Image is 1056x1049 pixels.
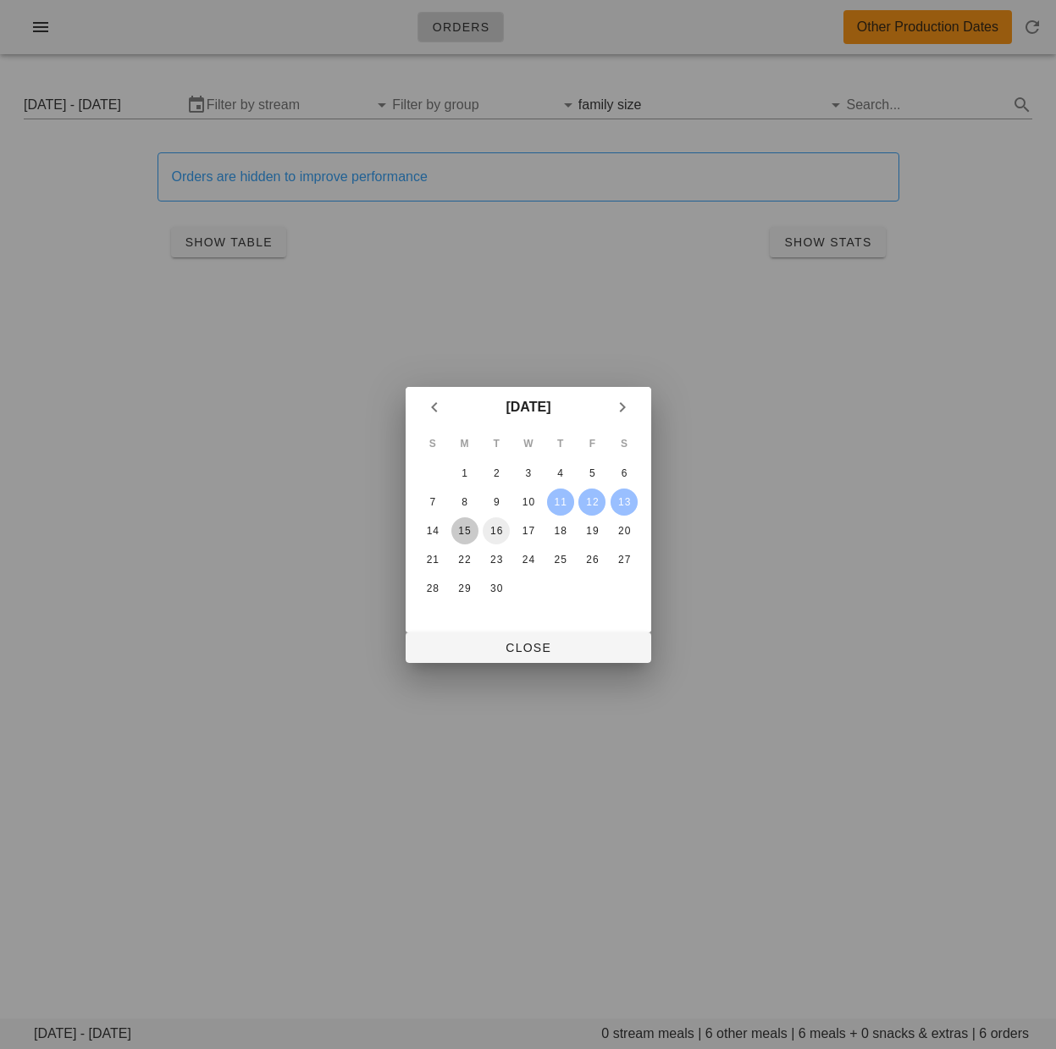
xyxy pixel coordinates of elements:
[611,460,638,487] button: 6
[449,429,479,458] th: M
[611,496,638,508] div: 13
[419,392,450,422] button: Previous month
[514,489,541,516] button: 10
[546,496,573,508] div: 11
[483,467,510,479] div: 2
[406,632,651,663] button: Close
[483,460,510,487] button: 2
[451,517,478,544] button: 15
[418,525,445,537] div: 14
[418,546,445,573] button: 21
[578,517,605,544] button: 19
[611,554,638,566] div: 27
[578,460,605,487] button: 5
[418,517,445,544] button: 14
[483,496,510,508] div: 9
[514,554,541,566] div: 24
[546,467,573,479] div: 4
[418,554,445,566] div: 21
[483,517,510,544] button: 16
[418,575,445,602] button: 28
[578,546,605,573] button: 26
[483,525,510,537] div: 16
[578,489,605,516] button: 12
[546,460,573,487] button: 4
[418,489,445,516] button: 7
[451,467,478,479] div: 1
[417,429,448,458] th: S
[577,429,607,458] th: F
[578,496,605,508] div: 12
[545,429,575,458] th: T
[481,429,511,458] th: T
[451,496,478,508] div: 8
[578,554,605,566] div: 26
[514,467,541,479] div: 3
[451,489,478,516] button: 8
[546,546,573,573] button: 25
[611,467,638,479] div: 6
[611,517,638,544] button: 20
[418,496,445,508] div: 7
[483,554,510,566] div: 23
[514,496,541,508] div: 10
[483,546,510,573] button: 23
[483,489,510,516] button: 9
[499,390,557,424] button: [DATE]
[546,489,573,516] button: 11
[611,489,638,516] button: 13
[451,546,478,573] button: 22
[451,575,478,602] button: 29
[546,525,573,537] div: 18
[546,517,573,544] button: 18
[513,429,544,458] th: W
[483,575,510,602] button: 30
[419,641,638,654] span: Close
[611,546,638,573] button: 27
[514,517,541,544] button: 17
[483,582,510,594] div: 30
[514,546,541,573] button: 24
[578,467,605,479] div: 5
[578,525,605,537] div: 19
[451,582,478,594] div: 29
[451,525,478,537] div: 15
[451,460,478,487] button: 1
[611,525,638,537] div: 20
[607,392,638,422] button: Next month
[514,460,541,487] button: 3
[418,582,445,594] div: 28
[609,429,639,458] th: S
[514,525,541,537] div: 17
[451,554,478,566] div: 22
[546,554,573,566] div: 25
